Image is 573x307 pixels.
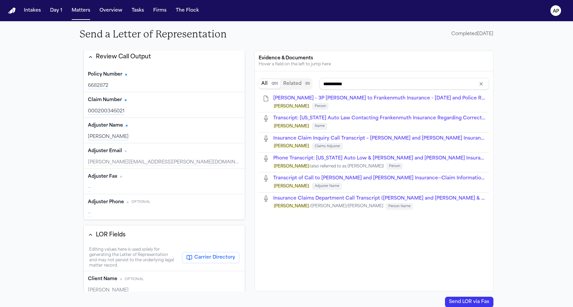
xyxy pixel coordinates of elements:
[387,163,403,169] span: Person
[312,103,328,109] span: Person
[194,254,235,261] span: Carrier Directory
[80,28,227,40] h2: Send a Letter of Representation
[305,82,310,86] span: ( 0 )
[88,159,241,166] div: [PERSON_NAME][EMAIL_ADDRESS][PERSON_NAME][DOMAIN_NAME]
[273,136,567,141] span: Insurance Claim Inquiry Call Transcript – Frank and Mooth Insurance & Law Offices of Michigan Auto
[273,176,502,181] span: Transcript of Call to Frank and Mooth Insurance—Claim Information Inquiry
[273,204,310,208] mark: [PERSON_NAME]
[88,185,91,190] span: —
[312,183,342,189] span: Adjuster Name
[451,31,493,37] div: Completed [DATE]
[173,5,202,17] button: The Flock
[84,143,245,169] div: Adjuster Email (required)
[273,155,485,162] button: Open Phone Transcript: Michigan Auto Low & Frank and Mooth Insurance Regarding Claim for Jody Fel...
[477,79,486,89] button: Clear input
[273,184,310,188] span: Jody Felker
[273,115,485,122] button: Open Transcript: Michigan Auto Law Contacting Frankenmuth Insurance Regarding Correct Email Address
[126,125,128,127] span: Has citation
[21,5,43,17] button: Intakes
[84,67,245,92] div: Policy Number (required)
[88,173,117,180] span: Adjuster Fax
[97,5,125,17] button: Overview
[84,271,245,297] div: Client Name (optional)
[273,204,383,208] span: Jody Felker/Jody Falconer/Jody Selker
[84,229,245,241] button: LOR Fields
[273,96,515,101] span: J. Chapman - 3P LOR to Frankenmuth Insurance - 9.30.25 and Police Report - 9.12.25
[88,108,241,115] div: 000200346021
[259,79,281,89] button: All documents
[84,169,245,194] div: Adjuster Fax (required)
[88,83,241,89] div: 6682872
[127,201,129,203] span: No citation
[69,5,93,17] button: Matters
[259,55,489,62] div: Evidence & Documents
[88,122,123,129] span: Adjuster Name
[259,62,489,67] div: Hover a field on the left to jump here
[259,75,489,212] div: Document browser
[273,144,310,148] mark: [PERSON_NAME]
[273,175,485,182] button: Open Transcript of Call to Frank and Mooth Insurance—Claim Information Inquiry
[88,211,91,216] span: —
[182,252,239,263] button: Carrier Directory
[319,78,489,90] input: Search references
[273,184,310,188] mark: [PERSON_NAME]
[273,116,517,121] span: Transcript: Michigan Auto Law Contacting Frankenmuth Insurance Regarding Correct Email Address
[125,74,127,76] span: Has citation
[84,194,245,219] div: Adjuster Phone (optional)
[273,164,384,168] span: Jody Felker (also referred to as Jody Falconer)
[88,134,241,140] div: [PERSON_NAME]
[273,124,310,128] mark: [PERSON_NAME]
[8,8,16,14] img: Finch Logo
[88,276,117,282] span: Client Name
[273,104,310,108] span: Jody Felker
[88,97,122,103] span: Claim Number
[129,5,147,17] button: Tasks
[131,200,150,205] span: Optional
[120,278,122,280] span: No citation
[96,231,126,239] div: LOR Fields
[88,287,241,294] div: [PERSON_NAME]
[125,277,144,282] span: Optional
[125,99,127,101] span: Has citation
[386,203,413,210] span: Person Name
[88,148,122,154] span: Adjuster Email
[312,143,343,150] span: Claims Adjuster
[125,150,127,152] span: No citation
[273,135,485,142] button: Open Insurance Claim Inquiry Call Transcript – Frank and Mooth Insurance & Law Offices of Michiga...
[96,53,151,61] div: Review Call Output
[273,196,534,201] span: Insurance Claims Department Call Transcript (Frank and Mooth & Michigan Auto Low)
[273,95,485,102] button: Open J. Chapman - 3P LOR to Frankenmuth Insurance - 9.30.25 and Police Report - 9.12.25
[8,8,16,14] a: Home
[281,79,312,89] button: Related documents
[312,123,327,129] span: Name
[84,51,245,63] button: Review Call Output
[88,199,124,206] span: Adjuster Phone
[273,124,310,128] span: Jody Felker
[120,176,122,178] span: No citation
[273,195,485,202] button: Open Insurance Claims Department Call Transcript (Frank and Mooth & Michigan Auto Low)
[272,82,278,86] span: ( 20 )
[89,247,177,268] div: LoR fields disclaimer
[273,144,310,148] span: Jody Felker
[88,71,122,78] span: Policy Number
[84,118,245,143] div: Adjuster Name (required)
[273,104,310,108] mark: [PERSON_NAME]
[47,5,65,17] button: Day 1
[84,92,245,118] div: Claim Number (required)
[151,5,169,17] button: Firms
[273,164,310,168] mark: [PERSON_NAME]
